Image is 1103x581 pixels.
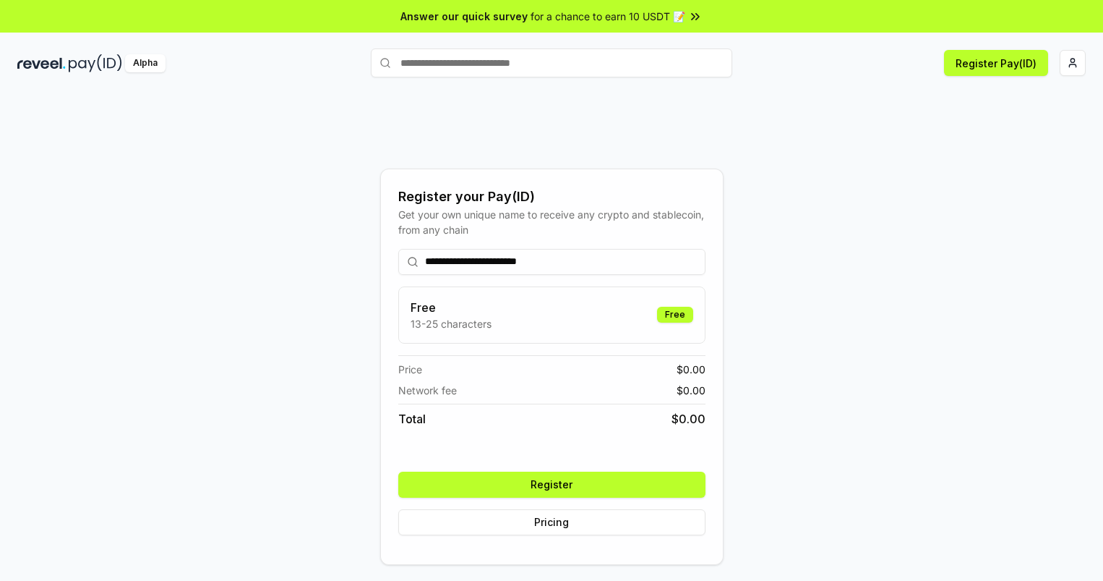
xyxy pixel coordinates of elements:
[398,207,705,237] div: Get your own unique name to receive any crypto and stablecoin, from any chain
[17,54,66,72] img: reveel_dark
[671,410,705,428] span: $ 0.00
[677,362,705,377] span: $ 0.00
[944,50,1048,76] button: Register Pay(ID)
[398,410,426,428] span: Total
[400,9,528,24] span: Answer our quick survey
[411,299,492,316] h3: Free
[398,472,705,498] button: Register
[398,383,457,398] span: Network fee
[657,307,693,323] div: Free
[125,54,166,72] div: Alpha
[69,54,122,72] img: pay_id
[411,316,492,331] p: 13-25 characters
[398,509,705,535] button: Pricing
[398,362,422,377] span: Price
[531,9,685,24] span: for a chance to earn 10 USDT 📝
[398,187,705,207] div: Register your Pay(ID)
[677,383,705,398] span: $ 0.00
